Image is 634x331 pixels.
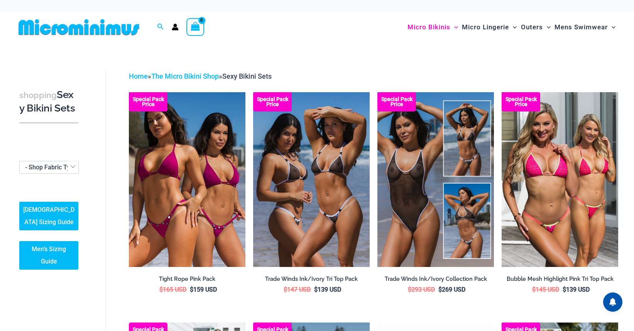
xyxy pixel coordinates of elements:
[519,15,553,39] a: OutersMenu ToggleMenu Toggle
[157,22,164,32] a: Search icon link
[314,286,341,293] bdi: 139 USD
[509,17,517,37] span: Menu Toggle
[543,17,551,37] span: Menu Toggle
[460,15,519,39] a: Micro LingerieMenu ToggleMenu Toggle
[129,72,148,80] a: Home
[129,72,272,80] span: » »
[253,275,370,285] a: Trade Winds Ink/Ivory Tri Top Pack
[19,202,78,230] a: [DEMOGRAPHIC_DATA] Sizing Guide
[159,286,186,293] bdi: 165 USD
[190,286,217,293] bdi: 159 USD
[151,72,219,80] a: The Micro Bikini Shop
[408,286,435,293] bdi: 293 USD
[253,97,292,107] b: Special Pack Price
[222,72,272,80] span: Sexy Bikini Sets
[253,275,370,283] h2: Trade Winds Ink/Ivory Tri Top Pack
[159,286,163,293] span: $
[438,286,442,293] span: $
[253,92,370,267] a: Top Bum Pack Top Bum Pack bTop Bum Pack b
[20,161,78,173] span: - Shop Fabric Type
[129,275,245,285] a: Tight Rope Pink Pack
[284,286,311,293] bdi: 147 USD
[438,286,465,293] bdi: 269 USD
[404,14,619,40] nav: Site Navigation
[521,17,543,37] span: Outers
[450,17,458,37] span: Menu Toggle
[502,92,618,267] a: Tri Top Pack F Tri Top Pack BTri Top Pack B
[408,286,411,293] span: $
[129,92,245,267] img: Collection Pack F
[25,164,77,171] span: - Shop Fabric Type
[553,15,617,39] a: Mens SwimwearMenu ToggleMenu Toggle
[532,286,559,293] bdi: 145 USD
[253,92,370,267] img: Top Bum Pack
[563,286,566,293] span: $
[608,17,615,37] span: Menu Toggle
[502,275,618,283] h2: Bubble Mesh Highlight Pink Tri Top Pack
[19,88,78,115] h3: Sexy Bikini Sets
[186,18,204,36] a: View Shopping Cart, empty
[284,286,287,293] span: $
[129,92,245,267] a: Collection Pack F Collection Pack B (3)Collection Pack B (3)
[563,286,590,293] bdi: 139 USD
[462,17,509,37] span: Micro Lingerie
[377,92,494,267] a: Collection Pack Collection Pack b (1)Collection Pack b (1)
[377,275,494,285] a: Trade Winds Ink/Ivory Collection Pack
[129,97,167,107] b: Special Pack Price
[502,92,618,267] img: Tri Top Pack F
[377,97,416,107] b: Special Pack Price
[377,92,494,267] img: Collection Pack
[406,15,460,39] a: Micro BikinisMenu ToggleMenu Toggle
[129,275,245,283] h2: Tight Rope Pink Pack
[502,97,540,107] b: Special Pack Price
[19,161,79,174] span: - Shop Fabric Type
[19,90,57,100] span: shopping
[407,17,450,37] span: Micro Bikinis
[19,241,78,270] a: Men’s Sizing Guide
[377,275,494,283] h2: Trade Winds Ink/Ivory Collection Pack
[172,24,179,30] a: Account icon link
[15,19,142,36] img: MM SHOP LOGO FLAT
[314,286,318,293] span: $
[532,286,536,293] span: $
[502,275,618,285] a: Bubble Mesh Highlight Pink Tri Top Pack
[555,17,608,37] span: Mens Swimwear
[190,286,193,293] span: $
